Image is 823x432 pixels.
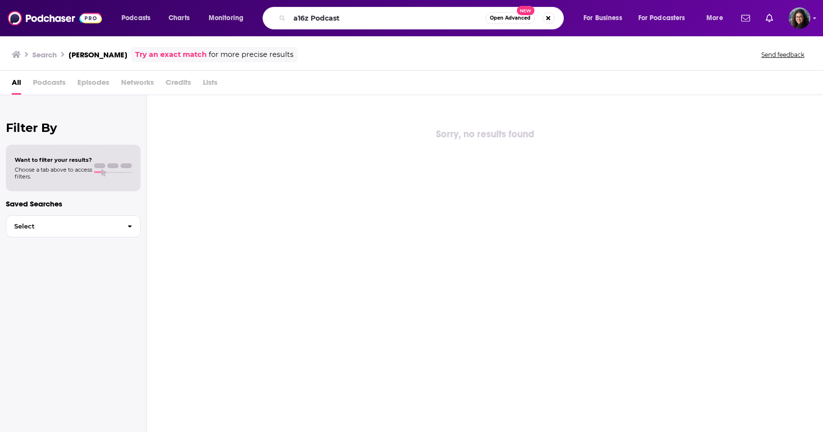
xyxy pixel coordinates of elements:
button: open menu [632,10,700,26]
span: New [517,6,534,15]
span: Episodes [77,75,109,95]
span: Choose a tab above to access filters. [15,166,92,180]
div: Search podcasts, credits, & more... [272,7,573,29]
div: Sorry, no results found [147,127,823,142]
img: User Profile [789,7,810,29]
p: Saved Searches [6,199,141,208]
span: For Business [583,11,622,25]
span: Networks [121,75,154,95]
img: Podchaser - Follow, Share and Rate Podcasts [8,9,102,27]
span: For Podcasters [638,11,685,25]
a: Charts [162,10,195,26]
button: open menu [115,10,163,26]
span: Podcasts [33,75,66,95]
button: open menu [577,10,634,26]
span: Monitoring [209,11,243,25]
a: Show notifications dropdown [762,10,777,26]
span: Logged in as SiobhanvanWyk [789,7,810,29]
span: More [706,11,723,25]
span: Select [6,223,120,229]
h3: [PERSON_NAME] [69,50,127,59]
button: Select [6,215,141,237]
span: Want to filter your results? [15,156,92,163]
span: Charts [169,11,190,25]
a: All [12,75,21,95]
span: Podcasts [121,11,150,25]
span: Open Advanced [490,16,531,21]
button: Send feedback [758,51,807,59]
h3: Search [32,50,57,59]
a: Try an exact match [135,49,207,60]
span: Lists [203,75,218,95]
h2: Filter By [6,121,141,135]
span: Credits [166,75,191,95]
button: open menu [700,10,735,26]
button: open menu [202,10,256,26]
input: Search podcasts, credits, & more... [290,10,485,26]
span: for more precise results [209,49,293,60]
button: Show profile menu [789,7,810,29]
a: Show notifications dropdown [737,10,754,26]
button: Open AdvancedNew [485,12,535,24]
